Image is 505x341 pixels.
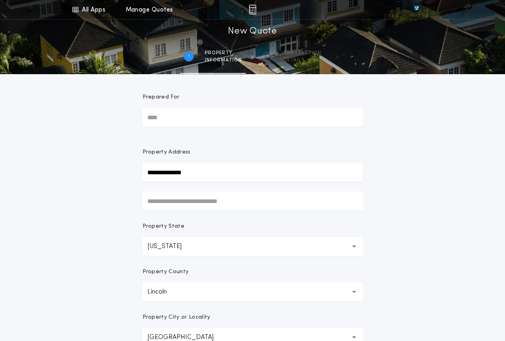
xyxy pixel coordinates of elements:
[283,50,321,56] span: Transaction
[143,237,363,256] button: [US_STATE]
[143,93,180,101] p: Prepared For
[228,25,277,38] h1: New Quote
[147,287,180,297] p: Lincoln
[143,108,363,127] input: Prepared For
[143,282,363,302] button: Lincoln
[205,50,242,56] span: Property
[283,57,321,63] span: details
[249,5,256,14] img: img
[147,242,194,251] p: [US_STATE]
[266,53,269,60] h2: 2
[143,223,184,231] p: Property State
[205,57,242,63] span: information
[143,313,210,321] p: Property City or Locality
[143,268,189,276] p: Property County
[143,148,363,156] p: Property Address
[188,53,190,60] h2: 1
[400,6,433,14] img: vs-icon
